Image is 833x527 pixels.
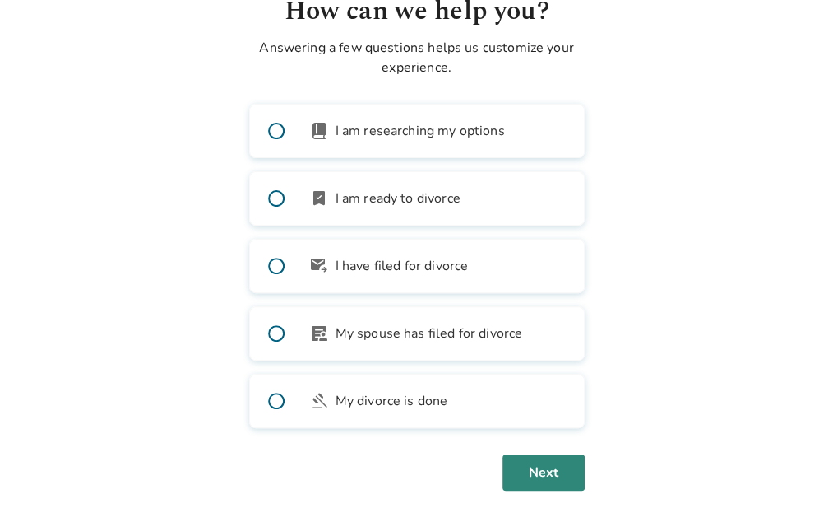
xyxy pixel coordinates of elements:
span: outgoing_mail [309,256,329,276]
span: I am ready to divorce [336,189,460,208]
span: I have filed for divorce [336,256,469,276]
span: My spouse has filed for divorce [336,324,523,343]
span: article_person [309,324,329,343]
span: gavel [309,391,329,411]
span: I am researching my options [336,121,505,141]
span: My divorce is done [336,391,448,411]
button: Next [502,455,585,491]
span: book_2 [309,121,329,141]
iframe: Chat Widget [751,448,833,527]
p: Answering a few questions helps us customize your experience. [249,38,585,77]
span: bookmark_check [309,189,329,208]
